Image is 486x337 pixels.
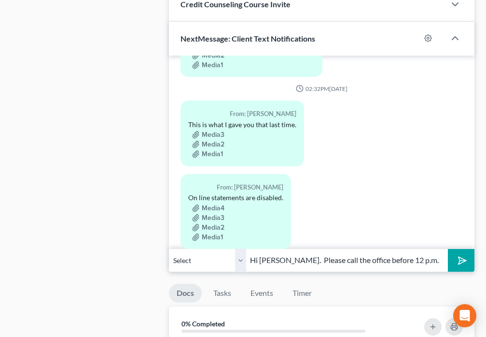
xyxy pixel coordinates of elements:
[188,182,283,193] div: From: [PERSON_NAME]
[206,284,239,303] a: Tasks
[192,234,223,241] button: Media1
[243,284,281,303] a: Events
[192,141,224,148] button: Media2
[246,249,447,272] input: Say something...
[192,205,224,212] button: Media4
[181,85,463,93] div: 02:32PM[DATE]
[192,224,224,232] button: Media2
[169,284,202,303] a: Docs
[188,108,296,119] div: From: [PERSON_NAME]
[192,52,224,59] button: Media2
[192,214,224,222] button: Media3
[192,131,224,139] button: Media3
[181,320,225,328] strong: 0% Completed
[453,304,476,327] div: Open Intercom Messenger
[181,34,315,43] span: NextMessage: Client Text Notifications
[188,193,283,203] div: On line statements are disabled.
[188,120,296,130] div: This is what I gave you that last time.
[192,150,223,158] button: Media1
[285,284,319,303] a: Timer
[192,61,223,69] button: Media1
